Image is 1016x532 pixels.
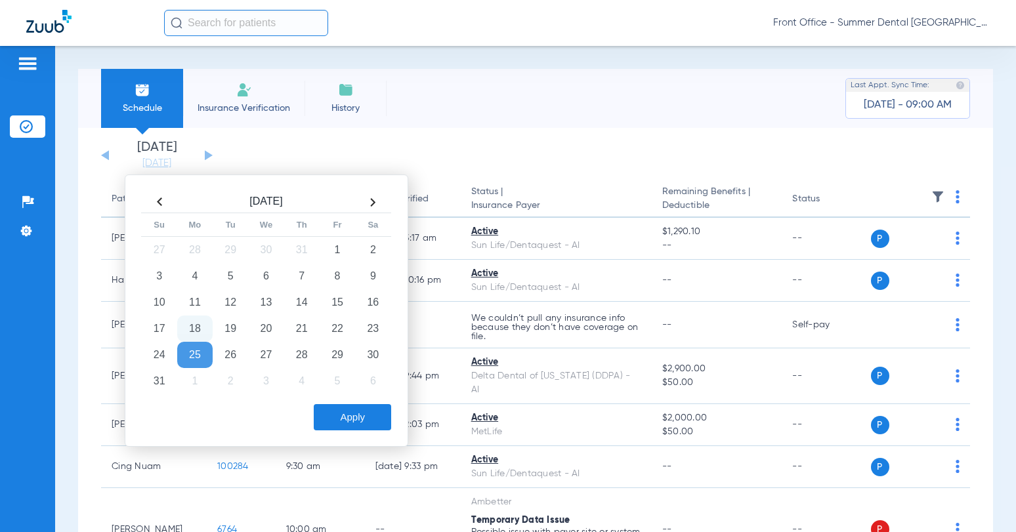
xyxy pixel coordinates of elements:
[652,181,782,218] th: Remaining Benefits |
[956,81,965,90] img: last sync help info
[662,276,672,285] span: --
[782,404,870,446] td: --
[956,318,960,331] img: group-dot-blue.svg
[782,302,870,348] td: Self-pay
[135,82,150,98] img: Schedule
[471,411,641,425] div: Active
[662,225,772,239] span: $1,290.10
[112,192,169,206] div: Patient Name
[471,356,641,369] div: Active
[365,404,461,446] td: [DATE] 2:03 PM
[471,239,641,253] div: Sun Life/Dentaquest - AI
[931,190,944,203] img: filter.svg
[956,418,960,431] img: group-dot-blue.svg
[956,232,960,245] img: group-dot-blue.svg
[17,56,38,72] img: hamburger-icon
[662,411,772,425] span: $2,000.00
[471,225,641,239] div: Active
[662,462,672,471] span: --
[365,446,461,488] td: [DATE] 9:33 PM
[365,218,461,260] td: [DATE] 3:17 AM
[471,425,641,439] div: MetLife
[662,239,772,253] span: --
[111,102,173,115] span: Schedule
[365,260,461,302] td: [DATE] 10:16 PM
[193,102,295,115] span: Insurance Verification
[471,199,641,213] span: Insurance Payer
[662,425,772,439] span: $50.00
[471,495,641,509] div: Ambetter
[236,82,252,98] img: Manual Insurance Verification
[471,267,641,281] div: Active
[112,192,196,206] div: Patient Name
[871,458,889,476] span: P
[314,404,391,430] button: Apply
[338,82,354,98] img: History
[471,453,641,467] div: Active
[471,369,641,397] div: Delta Dental of [US_STATE] (DDPA) - AI
[101,446,207,488] td: Cing Nuam
[117,157,196,170] a: [DATE]
[471,516,570,525] span: Temporary Data Issue
[782,218,870,260] td: --
[950,469,1016,532] iframe: Chat Widget
[117,141,196,170] li: [DATE]
[461,181,652,218] th: Status |
[471,281,641,295] div: Sun Life/Dentaquest - AI
[662,320,672,329] span: --
[871,230,889,248] span: P
[782,348,870,404] td: --
[471,467,641,481] div: Sun Life/Dentaquest - AI
[276,446,365,488] td: 9:30 AM
[365,348,461,404] td: [DATE] 9:44 PM
[782,446,870,488] td: --
[864,98,952,112] span: [DATE] - 09:00 AM
[662,376,772,390] span: $50.00
[375,192,450,206] div: Last Verified
[956,274,960,287] img: group-dot-blue.svg
[217,462,249,471] span: 100284
[773,16,990,30] span: Front Office - Summer Dental [GEOGRAPHIC_DATA] | Lumio Dental
[956,369,960,382] img: group-dot-blue.svg
[956,460,960,473] img: group-dot-blue.svg
[956,190,960,203] img: group-dot-blue.svg
[871,416,889,434] span: P
[782,260,870,302] td: --
[871,367,889,385] span: P
[314,102,377,115] span: History
[26,10,72,33] img: Zuub Logo
[171,17,182,29] img: Search Icon
[177,192,355,213] th: [DATE]
[851,79,929,92] span: Last Appt. Sync Time:
[871,272,889,290] span: P
[471,314,641,341] p: We couldn’t pull any insurance info because they don’t have coverage on file.
[164,10,328,36] input: Search for patients
[782,181,870,218] th: Status
[365,302,461,348] td: --
[662,362,772,376] span: $2,900.00
[662,199,772,213] span: Deductible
